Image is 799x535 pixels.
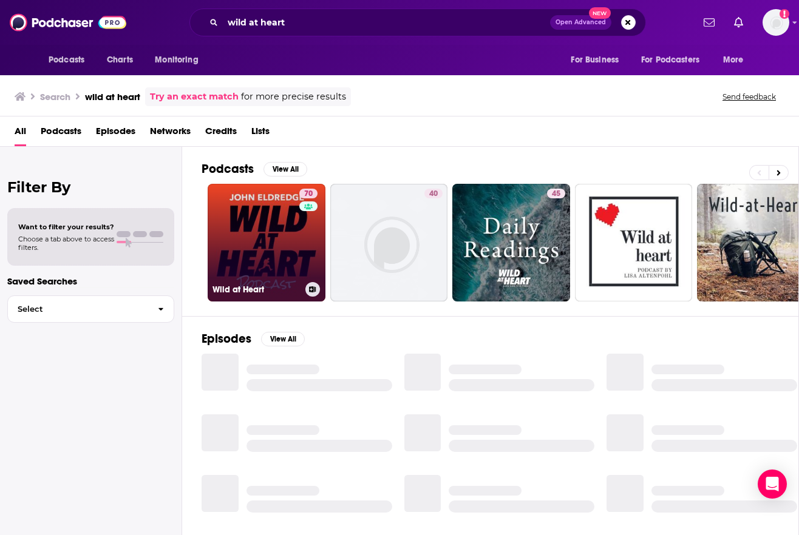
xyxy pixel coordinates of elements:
[155,52,198,69] span: Monitoring
[547,189,565,198] a: 45
[18,235,114,252] span: Choose a tab above to access filters.
[202,331,305,346] a: EpisodesView All
[263,162,307,177] button: View All
[780,9,789,19] svg: Add a profile image
[241,90,346,104] span: for more precise results
[96,121,135,146] a: Episodes
[763,9,789,36] button: Show profile menu
[562,49,634,72] button: open menu
[202,331,251,346] h2: Episodes
[41,121,81,146] a: Podcasts
[763,9,789,36] span: Logged in as shcarlos
[552,188,560,200] span: 45
[99,49,140,72] a: Charts
[10,11,126,34] img: Podchaser - Follow, Share and Rate Podcasts
[424,189,443,198] a: 40
[330,184,448,301] a: 40
[202,161,307,177] a: PodcastsView All
[719,92,780,102] button: Send feedback
[189,8,646,36] div: Search podcasts, credits, & more...
[205,121,237,146] a: Credits
[202,161,254,177] h2: Podcasts
[550,15,611,30] button: Open AdvancedNew
[150,121,191,146] a: Networks
[7,178,174,196] h2: Filter By
[85,91,140,103] h3: wild at heart
[40,49,100,72] button: open menu
[146,49,214,72] button: open menu
[699,12,719,33] a: Show notifications dropdown
[429,188,438,200] span: 40
[758,469,787,499] div: Open Intercom Messenger
[571,52,619,69] span: For Business
[715,49,759,72] button: open menu
[589,7,611,19] span: New
[18,223,114,231] span: Want to filter your results?
[7,275,174,287] p: Saved Searches
[208,184,325,301] a: 70Wild at Heart
[299,189,318,198] a: 70
[633,49,717,72] button: open menu
[7,295,174,323] button: Select
[8,305,148,313] span: Select
[150,90,239,104] a: Try an exact match
[729,12,748,33] a: Show notifications dropdown
[261,332,305,346] button: View All
[641,52,699,69] span: For Podcasters
[107,52,133,69] span: Charts
[556,19,606,25] span: Open Advanced
[49,52,84,69] span: Podcasts
[304,188,313,200] span: 70
[452,184,570,301] a: 45
[763,9,789,36] img: User Profile
[212,284,301,295] h3: Wild at Heart
[40,91,70,103] h3: Search
[223,13,550,32] input: Search podcasts, credits, & more...
[15,121,26,146] a: All
[723,52,744,69] span: More
[251,121,270,146] a: Lists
